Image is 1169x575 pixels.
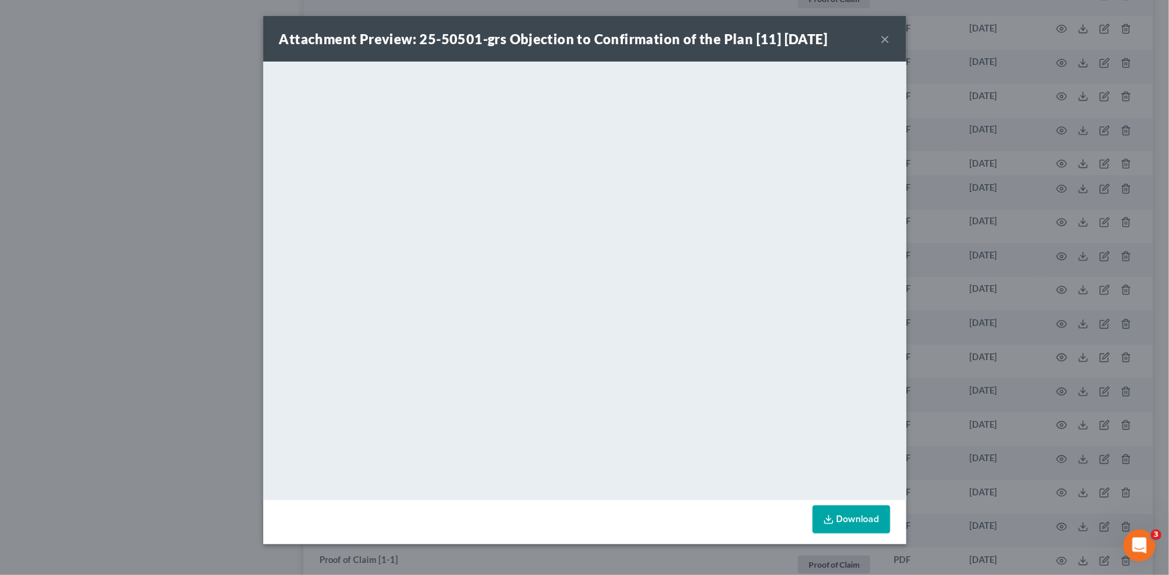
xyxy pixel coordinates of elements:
iframe: <object ng-attr-data='[URL][DOMAIN_NAME]' type='application/pdf' width='100%' height='650px'></ob... [263,62,906,497]
strong: Attachment Preview: 25-50501-grs Objection to Confirmation of the Plan [11] [DATE] [279,31,828,47]
iframe: Intercom live chat [1123,529,1156,562]
a: Download [813,505,890,533]
span: 3 [1151,529,1162,540]
button: × [881,31,890,47]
